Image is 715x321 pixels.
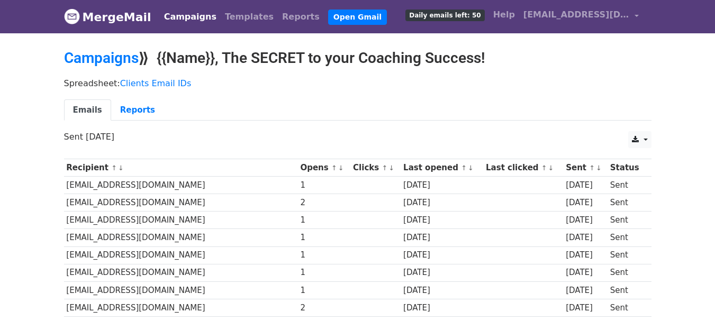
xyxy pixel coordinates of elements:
[338,164,344,172] a: ↓
[596,164,602,172] a: ↓
[298,159,351,177] th: Opens
[608,177,646,194] td: Sent
[64,212,298,229] td: [EMAIL_ADDRESS][DOMAIN_NAME]
[350,159,401,177] th: Clicks
[468,164,474,172] a: ↓
[489,4,519,25] a: Help
[566,249,605,261] div: [DATE]
[566,285,605,297] div: [DATE]
[608,246,646,264] td: Sent
[64,246,298,264] td: [EMAIL_ADDRESS][DOMAIN_NAME]
[403,285,481,297] div: [DATE]
[300,214,348,226] div: 1
[64,99,111,121] a: Emails
[64,299,298,316] td: [EMAIL_ADDRESS][DOMAIN_NAME]
[118,164,124,172] a: ↓
[64,49,139,67] a: Campaigns
[64,131,651,142] p: Sent [DATE]
[541,164,547,172] a: ↑
[566,197,605,209] div: [DATE]
[563,159,608,177] th: Sent
[461,164,467,172] a: ↑
[608,159,646,177] th: Status
[64,78,651,89] p: Spreadsheet:
[382,164,387,172] a: ↑
[608,281,646,299] td: Sent
[483,159,563,177] th: Last clicked
[401,159,483,177] th: Last opened
[388,164,394,172] a: ↓
[64,49,651,67] h2: ⟫ {{Name}}, The SECRET to your Coaching Success!
[300,197,348,209] div: 2
[589,164,595,172] a: ↑
[64,194,298,212] td: [EMAIL_ADDRESS][DOMAIN_NAME]
[566,232,605,244] div: [DATE]
[566,179,605,191] div: [DATE]
[403,197,481,209] div: [DATE]
[608,212,646,229] td: Sent
[160,6,221,27] a: Campaigns
[566,302,605,314] div: [DATE]
[403,232,481,244] div: [DATE]
[331,164,337,172] a: ↑
[405,10,484,21] span: Daily emails left: 50
[608,194,646,212] td: Sent
[221,6,278,27] a: Templates
[64,159,298,177] th: Recipient
[64,264,298,281] td: [EMAIL_ADDRESS][DOMAIN_NAME]
[64,6,151,28] a: MergeMail
[300,302,348,314] div: 2
[111,164,117,172] a: ↑
[566,267,605,279] div: [DATE]
[328,10,387,25] a: Open Gmail
[64,229,298,246] td: [EMAIL_ADDRESS][DOMAIN_NAME]
[566,214,605,226] div: [DATE]
[519,4,643,29] a: [EMAIL_ADDRESS][DOMAIN_NAME]
[403,302,481,314] div: [DATE]
[300,267,348,279] div: 1
[278,6,324,27] a: Reports
[403,249,481,261] div: [DATE]
[300,249,348,261] div: 1
[64,177,298,194] td: [EMAIL_ADDRESS][DOMAIN_NAME]
[300,232,348,244] div: 1
[403,214,481,226] div: [DATE]
[300,179,348,191] div: 1
[403,267,481,279] div: [DATE]
[523,8,629,21] span: [EMAIL_ADDRESS][DOMAIN_NAME]
[64,281,298,299] td: [EMAIL_ADDRESS][DOMAIN_NAME]
[111,99,164,121] a: Reports
[300,285,348,297] div: 1
[64,8,80,24] img: MergeMail logo
[401,4,488,25] a: Daily emails left: 50
[120,78,192,88] a: Clients Email IDs
[403,179,481,191] div: [DATE]
[608,264,646,281] td: Sent
[548,164,554,172] a: ↓
[608,299,646,316] td: Sent
[608,229,646,246] td: Sent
